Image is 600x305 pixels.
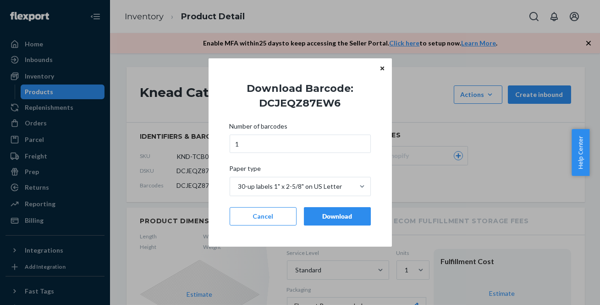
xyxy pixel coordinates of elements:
[304,207,371,226] button: Download
[222,81,378,111] h1: Download Barcode: DCJEQZ87EW6
[312,212,363,221] div: Download
[230,207,297,226] button: Cancel
[378,63,387,73] button: Close
[230,122,288,135] span: Number of barcodes
[230,164,261,177] span: Paper type
[238,182,342,191] div: 30-up labels 1" x 2-5/8" on US Letter
[230,135,371,153] input: Number of barcodes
